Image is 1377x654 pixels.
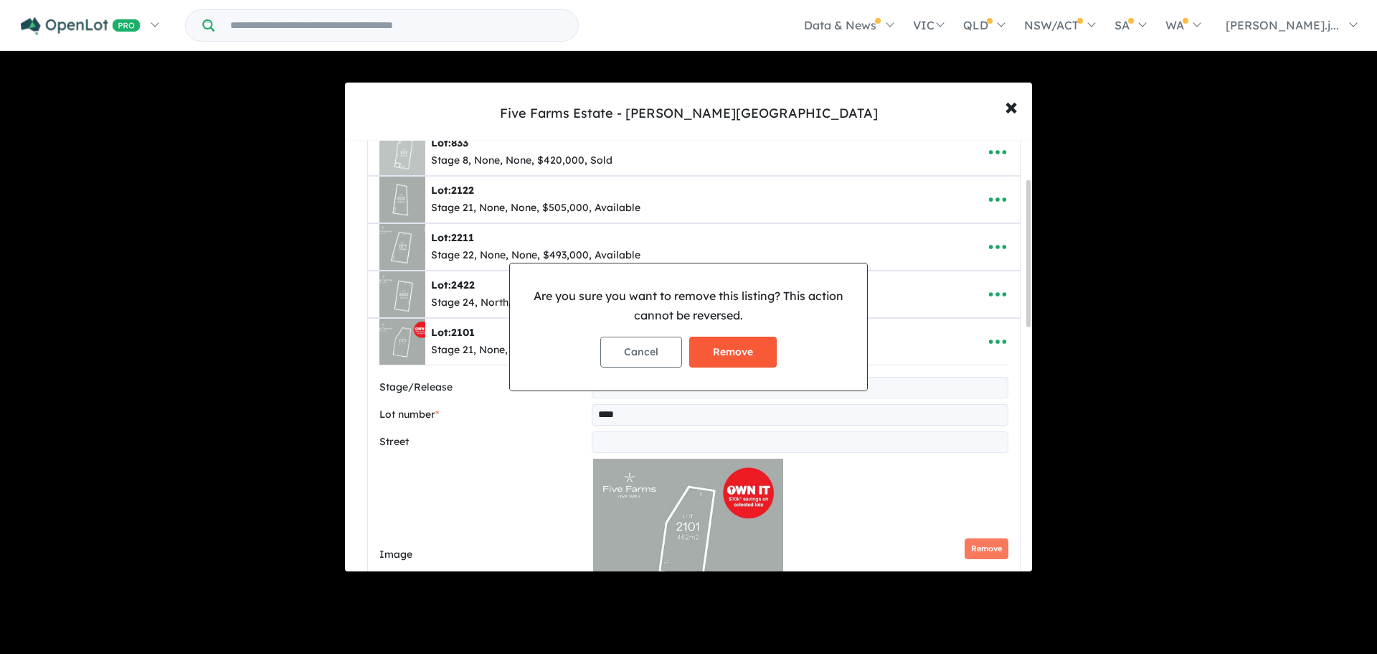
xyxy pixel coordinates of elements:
img: Openlot PRO Logo White [21,17,141,35]
p: Are you sure you want to remove this listing? This action cannot be reversed. [521,286,856,325]
input: Try estate name, suburb, builder or developer [217,10,575,41]
button: Cancel [600,337,682,368]
button: Remove [689,337,777,368]
span: [PERSON_NAME].j... [1226,18,1339,32]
